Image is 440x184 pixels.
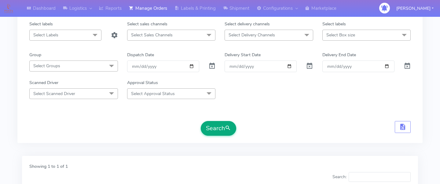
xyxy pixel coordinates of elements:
input: Search: [349,172,411,182]
label: Delivery Start Date [225,52,261,58]
span: Select Groups [33,63,60,69]
button: Search [201,121,236,136]
label: Search: [332,172,411,182]
span: Select Scanned Driver [33,91,75,97]
label: Approval Status [127,79,158,86]
span: Select Box size [326,32,355,38]
label: Select labels [29,21,53,27]
label: Select delivery channels [225,21,270,27]
label: Dispatch Date [127,52,154,58]
span: Select Approval Status [131,91,175,97]
label: Showing 1 to 1 of 1 [29,163,68,170]
label: Group [29,52,41,58]
label: Scanned Driver [29,79,58,86]
label: Delivery End Date [322,52,356,58]
label: Select sales channels [127,21,167,27]
span: Select Delivery Channels [229,32,275,38]
span: Select Labels [33,32,58,38]
span: Select Sales Channels [131,32,173,38]
button: [PERSON_NAME] [392,2,438,15]
label: Select labels [322,21,346,27]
